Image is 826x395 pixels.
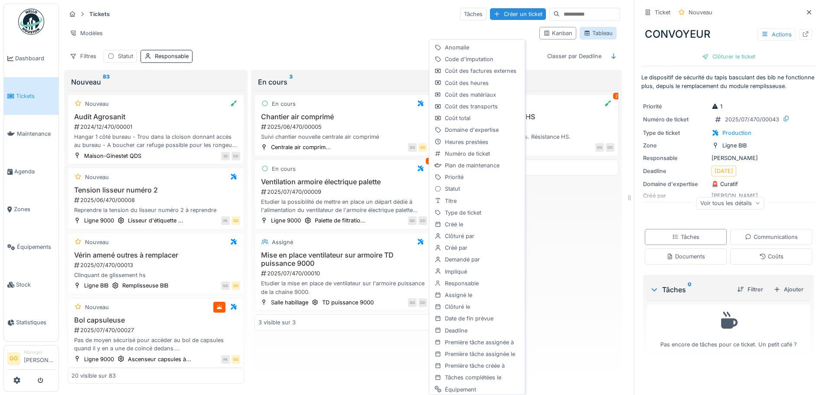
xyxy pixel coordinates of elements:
div: DD [606,143,614,152]
div: À vérifier [445,77,614,87]
div: Remplisseuse BIB [122,281,168,290]
h3: Ventilation armoire électrique palette [258,178,427,186]
div: Première tâche assignée le [431,348,523,360]
div: Salle habillage [271,298,308,307]
div: Première tâche assignée à [431,336,523,348]
div: Etudier la possibilité de mettre en place un départ dédié à l'alimentation du ventilateur de l'ar... [258,198,427,214]
span: Statistiques [16,318,55,326]
img: Badge_color-CXgf-gQk.svg [18,9,44,35]
div: Nouveau [85,238,109,246]
li: [PERSON_NAME] [24,349,55,368]
div: Priorité [431,171,523,183]
div: Numéro de ticket [431,148,523,160]
div: Code d'imputation [431,53,523,65]
div: Ticket [655,8,670,16]
div: Ascenseur capsules à... [128,355,191,363]
div: Tableau [584,29,613,37]
div: Etudier la mise en place de ventilateur sur l'armoire puissance de la chaine 9000. [258,279,427,296]
div: DD [418,216,427,225]
div: Ligne 9000 [84,355,114,363]
div: Communications [745,233,798,241]
span: Dashboard [15,54,55,62]
div: Créé par [431,242,523,254]
div: En cours [272,100,296,108]
sup: 3 [289,77,293,87]
div: Responsable [431,277,523,289]
div: PA [221,355,230,364]
div: Première tâche créée à [431,360,523,372]
span: Zones [14,205,55,213]
div: Modèles [66,27,107,39]
h3: Chantier air comprimé [258,113,427,121]
div: Type de ticket [431,207,523,219]
li: GG [7,352,20,365]
div: Date de fin prévue [431,313,523,324]
div: Domaine d'expertise [431,124,523,136]
div: Classer par Deadline [543,50,605,62]
span: Agenda [14,167,55,176]
div: Nouveau [85,303,109,311]
div: Ligne BIB [722,141,747,150]
div: Ligne BIB [84,281,108,290]
div: [DATE] [715,167,733,175]
div: [PERSON_NAME] [643,154,814,162]
div: 2025/06/470/00008 [73,196,240,204]
div: Pas encore de tâches pour ce ticket. Un petit café ? [652,308,805,349]
sup: 83 [103,77,110,87]
span: Maintenance [17,130,55,138]
div: Clôturé par [431,230,523,242]
div: 2 [613,93,620,99]
div: Clinquant de glissement hs [72,271,240,279]
div: Tâches [672,233,699,241]
div: GG [418,143,427,152]
div: Responsable [643,154,708,162]
div: Hangar 1 côté bureau - Trou dans la cloison donnant accès au bureau - A boucher car refuge possib... [72,133,240,149]
div: DD [232,152,240,160]
div: GG [232,355,240,364]
div: Domaine d'expertise [643,180,708,188]
span: Équipements [17,243,55,251]
div: Zone [643,141,708,150]
div: Manager [24,349,55,356]
div: Tâches complétées le [431,372,523,383]
div: Coût des factures externes [431,65,523,77]
div: 2025/07/470/00021 [447,123,614,131]
div: Nouveau [85,100,109,108]
div: Actions [757,28,796,41]
div: Ligne 9000 [271,216,301,225]
div: Coût des matériaux [431,89,523,101]
div: Clôturer le ticket [699,51,759,62]
div: Centrale air comprim... [271,143,331,151]
div: Documents [666,252,705,261]
div: Anomalie [431,42,523,53]
div: 1 [712,102,722,111]
h3: Vérin amené outres à remplacer [72,251,240,259]
div: Statut [118,52,133,60]
sup: 0 [688,284,692,295]
strong: Tickets [86,10,113,18]
div: Kanban [543,29,572,37]
div: Suivi chantier nouvelle centrale air comprimé [258,133,427,141]
div: Titre [431,195,523,207]
span: Tickets [16,92,55,100]
div: Tâches [650,284,730,295]
div: Nouveau [689,8,712,16]
div: TD puissance 9000 [322,298,374,307]
div: Priorité [643,102,708,111]
div: 2025/07/470/00013 [73,261,240,269]
div: Coûts [759,252,784,261]
div: Impliqué [431,266,523,277]
div: Production [722,129,751,137]
h3: Mise en place ventilateur sur armoire TD puissance 9000 [258,251,427,268]
div: 20 visible sur 83 [72,372,116,380]
h3: Audit Agrosanit [72,113,240,121]
div: 2025/06/470/00005 [260,123,427,131]
div: Filtrer [734,284,767,295]
div: Ligne 9000 [84,216,114,225]
div: Coût total [431,112,523,124]
div: 2025/07/470/00027 [73,326,240,334]
div: Lisseur d'étiquette ... [128,216,183,225]
div: La chauffe ne fonctionne plus. Résistance HS. [445,133,614,141]
div: GG [408,143,417,152]
div: Nouveau [85,173,109,181]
